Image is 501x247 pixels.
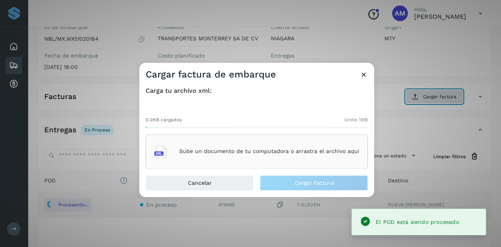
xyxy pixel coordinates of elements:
button: Cargar factura [260,175,368,191]
p: Sube un documento de tu computadora o arrastra el archivo aquí [179,148,359,155]
button: Cancelar [146,175,254,191]
span: límite 1MB [344,116,368,123]
span: Cancelar [188,180,212,186]
h3: Cargar factura de embarque [146,69,276,80]
span: 0.0KB cargados [146,116,182,123]
span: El POD está siendo procesado [376,219,459,225]
span: Cargar factura [294,180,334,186]
h4: Carga tu archivo xml: [146,87,368,94]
